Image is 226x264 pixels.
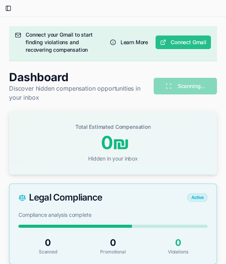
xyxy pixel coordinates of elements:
p: Compliance analysis complete [18,211,208,219]
p: Violations [148,249,208,255]
button: Connect Gmail [156,36,211,49]
span: Connect your Gmail to start finding violations and recovering compensation [26,31,99,54]
p: Promotional [84,249,143,255]
p: 0 [18,237,78,249]
p: Total Estimated Compensation [21,123,205,131]
p: 0 [148,237,208,249]
p: 0 [84,237,143,249]
p: ‏0 ‏₪ [21,134,205,152]
h1: Dashboard [9,70,154,84]
button: Learn More [105,36,153,49]
p: Scanned [18,249,78,255]
p: Discover hidden compensation opportunities in your inbox [9,84,154,102]
p: Hidden in your inbox [21,155,205,162]
span: Legal Compliance [18,193,102,202]
div: Active [187,193,208,202]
